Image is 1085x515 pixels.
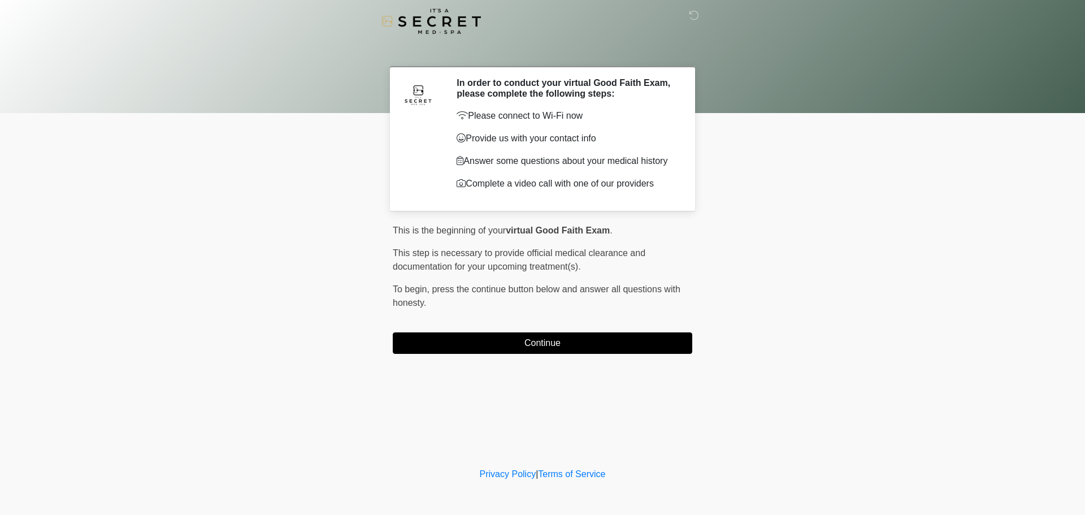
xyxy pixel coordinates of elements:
[457,132,675,145] p: Provide us with your contact info
[457,77,675,99] h2: In order to conduct your virtual Good Faith Exam, please complete the following steps:
[457,109,675,123] p: Please connect to Wi-Fi now
[401,77,435,111] img: Agent Avatar
[538,469,605,479] a: Terms of Service
[457,154,675,168] p: Answer some questions about your medical history
[393,248,645,271] span: This step is necessary to provide official medical clearance and documentation for your upcoming ...
[506,226,610,235] strong: virtual Good Faith Exam
[393,284,432,294] span: To begin,
[536,469,538,479] a: |
[393,226,506,235] span: This is the beginning of your
[610,226,612,235] span: .
[393,332,692,354] button: Continue
[393,284,680,308] span: press the continue button below and answer all questions with honesty.
[457,177,675,191] p: Complete a video call with one of our providers
[381,8,481,34] img: It's A Secret Med Spa Logo
[384,41,701,62] h1: ‎ ‎
[480,469,536,479] a: Privacy Policy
